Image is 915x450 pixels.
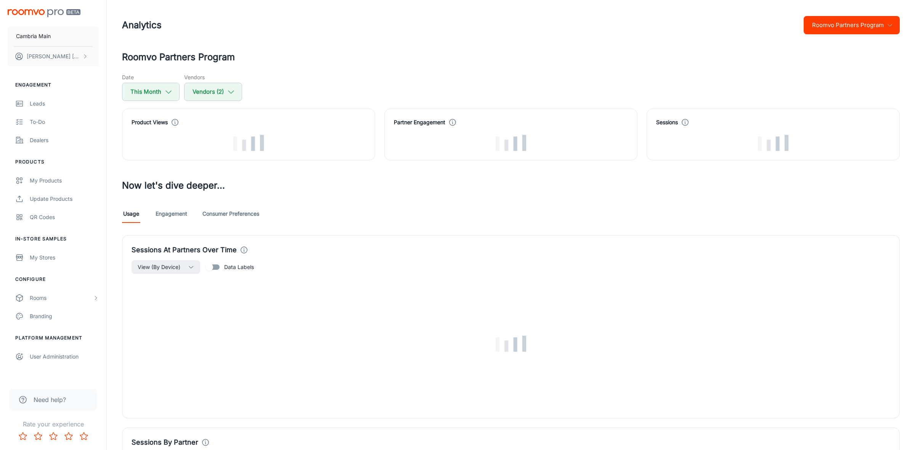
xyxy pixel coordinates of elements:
div: Update Products [30,195,99,203]
div: Dealers [30,136,99,144]
p: Cambria Main [16,32,51,40]
h2: Roomvo Partners Program [122,50,900,64]
div: User Administration [30,352,99,361]
a: Usage [122,205,140,223]
div: QR Codes [30,213,99,221]
h4: Sessions By Partner [132,437,198,448]
button: Rate 3 star [46,429,61,444]
div: My Products [30,176,99,185]
div: My Stores [30,253,99,262]
h4: Product Views [132,118,168,127]
img: Roomvo PRO Beta [8,9,80,17]
a: Engagement [156,205,187,223]
a: Consumer Preferences [202,205,259,223]
h5: Date [122,73,180,81]
div: Leads [30,99,99,108]
h4: Sessions [656,118,678,127]
p: [PERSON_NAME] [PERSON_NAME] [27,52,80,61]
button: Rate 4 star [61,429,76,444]
button: Rate 2 star [30,429,46,444]
p: Rate your experience [6,420,100,429]
button: Rate 1 star [15,429,30,444]
h5: Vendors [184,73,242,81]
button: [PERSON_NAME] [PERSON_NAME] [8,46,99,66]
img: Loading [758,135,788,151]
img: Loading [233,135,264,151]
button: Roomvo Partners Program [804,16,900,34]
h3: Now let's dive deeper... [122,179,900,192]
span: Data Labels [224,263,254,271]
span: View (By Device) [138,263,180,272]
button: This Month [122,83,180,101]
button: View (By Device) [132,260,200,274]
div: Rooms [30,294,93,302]
img: Loading [496,135,526,151]
h1: Analytics [122,18,162,32]
h4: Partner Engagement [394,118,445,127]
img: Loading [496,336,526,352]
button: Vendors (2) [184,83,242,101]
div: Branding [30,312,99,320]
span: Need help? [34,395,66,404]
button: Cambria Main [8,26,99,46]
button: Rate 5 star [76,429,91,444]
h4: Sessions At Partners Over Time [132,245,237,255]
div: To-do [30,118,99,126]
